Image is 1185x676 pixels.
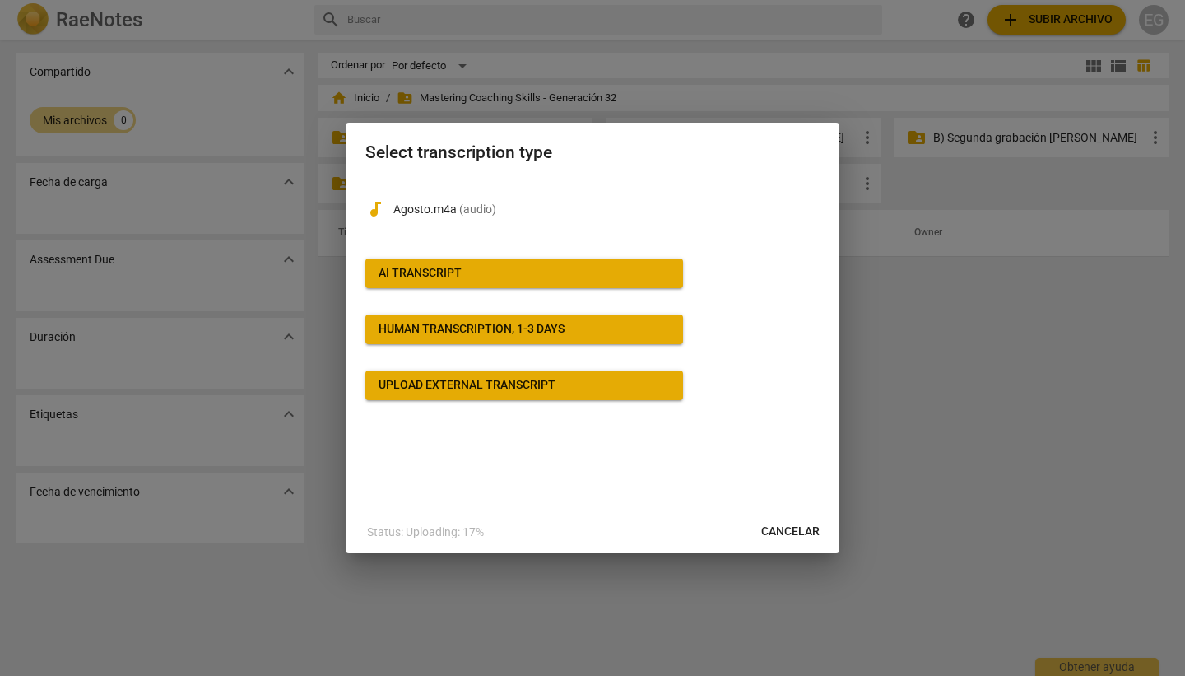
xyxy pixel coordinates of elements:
[393,201,820,218] p: Agosto.m4a(audio)
[365,142,820,163] h2: Select transcription type
[365,371,683,400] button: Upload external transcript
[748,517,833,547] button: Cancelar
[365,259,683,288] button: AI Transcript
[761,524,820,540] span: Cancelar
[365,199,385,219] span: audiotrack
[367,524,484,541] p: Status: Uploading: 17%
[459,203,496,216] span: ( audio )
[379,265,462,282] div: AI Transcript
[379,321,565,338] div: Human transcription, 1-3 days
[365,315,683,344] button: Human transcription, 1-3 days
[379,377,555,394] div: Upload external transcript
